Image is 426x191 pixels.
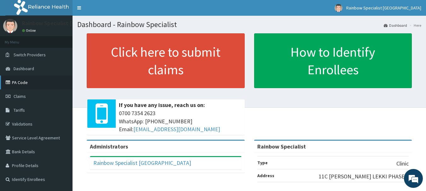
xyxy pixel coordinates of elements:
[408,23,421,28] li: Here
[14,66,34,71] span: Dashboard
[77,20,421,29] h1: Dashboard - Rainbow Specialist
[14,93,26,99] span: Claims
[257,143,306,150] strong: Rainbow Specialist
[133,126,220,133] a: [EMAIL_ADDRESS][DOMAIN_NAME]
[119,101,205,109] b: If you have any issue, reach us on:
[396,160,409,168] p: Clinic
[254,33,412,88] a: How to Identify Enrollees
[93,159,191,166] a: Rainbow Specialist [GEOGRAPHIC_DATA]
[22,20,122,26] p: Rainbow Specialist [GEOGRAPHIC_DATA]
[257,173,274,178] b: Address
[14,52,46,58] span: Switch Providers
[384,23,407,28] a: Dashboard
[346,5,421,11] span: Rainbow Specialist [GEOGRAPHIC_DATA]
[257,160,268,166] b: Type
[335,4,342,12] img: User Image
[119,109,242,133] span: 0700 7354 2623 WhatsApp: [PHONE_NUMBER] Email:
[3,19,17,33] img: User Image
[90,143,128,150] b: Administrators
[87,33,245,88] a: Click here to submit claims
[22,28,37,33] a: Online
[14,107,25,113] span: Tariffs
[319,172,409,181] p: 11C [PERSON_NAME] LEKKI PHASE 1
